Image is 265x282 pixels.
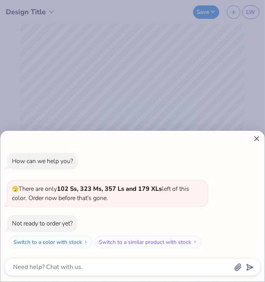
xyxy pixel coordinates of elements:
[12,185,189,202] span: There are only left of this color. Order now before that's gone.
[12,219,73,228] div: Not ready to order yet?
[95,236,202,248] button: Switch to a similar product with stock
[12,157,73,165] div: How can we help you?
[9,236,92,248] button: Switch to a color with stock
[193,240,197,244] img: Switch to a similar product with stock
[12,185,18,193] span: 🫣
[57,185,162,193] strong: 102 Ss, 323 Ms, 357 Ls and 179 XLs
[83,240,88,244] img: Switch to a color with stock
